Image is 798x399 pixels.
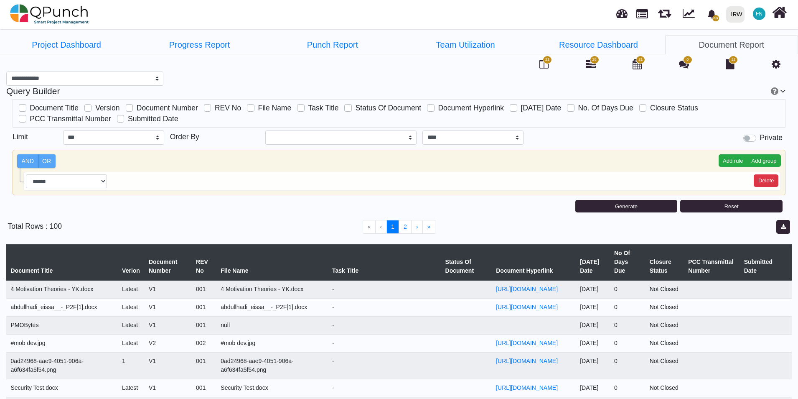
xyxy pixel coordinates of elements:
[760,133,783,142] h5: Private
[679,59,689,69] i: Punch Discussion
[614,339,641,348] div: 0
[196,303,212,312] div: 001
[332,339,437,348] div: -
[8,222,86,231] h5: Total Rows : 100
[707,10,716,18] svg: bell fill
[399,35,532,54] a: Team Utilization
[650,104,698,112] span: Closure Status
[645,316,684,334] td: Not Closed
[266,35,399,54] a: Punch Report
[616,5,628,18] span: Dashboard
[704,6,719,21] div: Notification
[149,258,187,275] div: Document Number
[614,249,641,275] div: No Of Days Due
[118,298,145,316] td: Latest
[747,154,781,167] button: Add group
[665,35,798,54] a: Document Report
[11,303,114,312] div: abdullhadi_eissa__-_P2F[1].docx
[10,2,89,27] img: qpunch-sp.fa6292f.png
[521,104,561,112] span: [DATE] Date
[17,154,38,168] label: AND
[332,384,437,392] div: -
[586,62,596,69] a: 28
[196,339,212,348] div: 002
[30,115,111,123] span: PCC Transmittal Number
[772,5,787,20] i: Home
[614,285,641,294] div: 0
[118,316,145,334] td: Latest
[633,59,642,69] i: Calendar
[386,220,399,234] button: Go to page 1
[731,7,742,22] div: IRW
[645,280,684,299] td: Not Closed
[216,316,328,334] td: null
[576,316,610,334] td: [DATE]
[496,285,571,294] a: [URL][DOMAIN_NAME]
[13,130,63,142] h5: Limit
[744,258,779,275] div: Submitted Date
[578,104,633,112] span: No. Of Days Due
[196,357,212,366] div: 001
[532,35,665,54] a: Resource Dashboard
[38,154,56,168] label: OR
[258,104,291,112] span: File Name
[576,379,610,397] td: [DATE]
[399,220,412,234] button: Go to page 2
[196,384,212,392] div: 001
[215,104,241,112] span: REV No
[645,298,684,316] td: Not Closed
[576,334,610,352] td: [DATE]
[545,57,549,63] span: 21
[645,379,684,397] td: Not Closed
[216,352,328,379] td: 0ad24968-aae9-4051-906a-a6f634fa5f54.png
[702,0,723,27] a: bell fill33
[216,298,328,316] td: abdullhadi_eissa__-_P2F[1].docx
[580,258,605,275] div: [DATE] Date
[308,104,338,112] span: Task Title
[438,104,504,112] span: Document Hyperlink
[638,57,643,63] span: 21
[688,258,735,275] div: PCC Transmittal Number
[719,154,747,167] button: Add rule
[636,5,648,18] span: Projects
[11,384,114,392] div: Security Test.docx
[748,0,770,27] a: FN
[332,266,437,275] div: Task Title
[496,303,571,312] a: [URL][DOMAIN_NAME]
[30,104,79,112] span: Document Title
[118,280,145,299] td: Latest
[496,357,571,366] a: [URL][DOMAIN_NAME]
[149,321,187,330] div: V1
[686,57,689,63] span: 0
[133,35,266,54] a: Progress Report
[332,357,437,366] div: -
[575,200,678,212] button: Generate
[679,0,702,28] div: Dynamic Report
[11,266,114,275] div: Document Title
[196,285,212,294] div: 001
[128,115,178,123] span: Submitted Date
[650,258,680,275] div: Closure Status
[756,11,762,16] span: FN
[753,8,765,20] span: Francis Ndichu
[770,86,780,96] a: Help
[614,303,641,312] div: 0
[496,384,571,392] a: [URL][DOMAIN_NAME]
[196,258,212,275] div: REV No
[445,258,488,275] div: Status Of Document
[216,280,328,299] td: 4 Motivation Theories - YK.docx
[149,339,187,348] div: V2
[731,57,735,63] span: 12
[712,15,719,21] span: 33
[614,321,641,330] div: 0
[422,220,435,234] button: Go to last page
[680,200,783,212] button: Reset
[95,104,119,112] span: Version
[86,220,712,234] ul: Pagination
[592,57,597,63] span: 28
[196,321,212,330] div: 001
[496,266,571,275] div: Document Hyperlink
[496,339,571,348] a: [URL][DOMAIN_NAME]
[118,379,145,397] td: Latest
[332,321,437,330] div: -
